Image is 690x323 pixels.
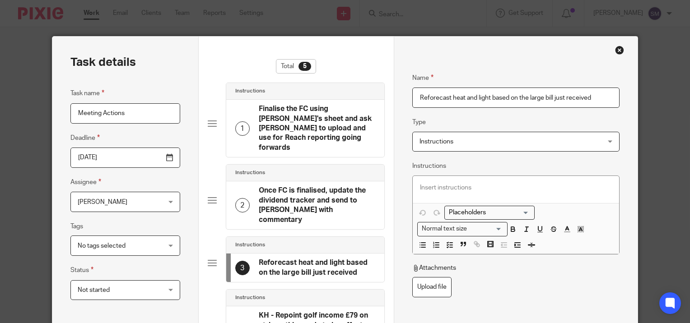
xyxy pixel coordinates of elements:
label: Assignee [70,177,101,187]
h4: Finalise the FC using [PERSON_NAME]'s sheet and ask [PERSON_NAME] to upload and use for Reach rep... [259,104,375,152]
input: Search for option [446,208,529,217]
h4: Instructions [235,169,265,176]
h4: Once FC is finalised, update the dividend tracker and send to [PERSON_NAME] with commentary [259,186,375,225]
label: Upload file [412,277,452,297]
h4: Reforecast heat and light based on the large bill just received [259,258,375,277]
input: Pick a date [70,148,180,168]
h2: Task details [70,55,136,70]
label: Deadline [70,133,100,143]
div: Close this dialog window [615,46,624,55]
span: [PERSON_NAME] [78,199,127,205]
span: Normal text size [420,224,469,234]
input: Search for option [470,224,502,234]
span: No tags selected [78,243,126,249]
div: 2 [235,198,250,212]
div: 1 [235,121,250,136]
div: Search for option [417,222,508,236]
label: Instructions [412,161,446,171]
label: Tags [70,222,83,231]
div: Search for option [444,206,535,220]
input: Task name [70,103,180,124]
div: Total [276,59,316,74]
label: Task name [70,88,104,98]
h4: Instructions [235,241,265,249]
label: Name [412,73,434,83]
h4: Instructions [235,88,265,95]
p: Attachments [412,263,456,272]
div: 3 [235,261,250,275]
div: 5 [298,62,311,71]
label: Type [412,118,426,127]
label: Status [70,265,93,275]
span: Instructions [420,138,453,145]
span: Not started [78,287,110,293]
h4: Instructions [235,294,265,301]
